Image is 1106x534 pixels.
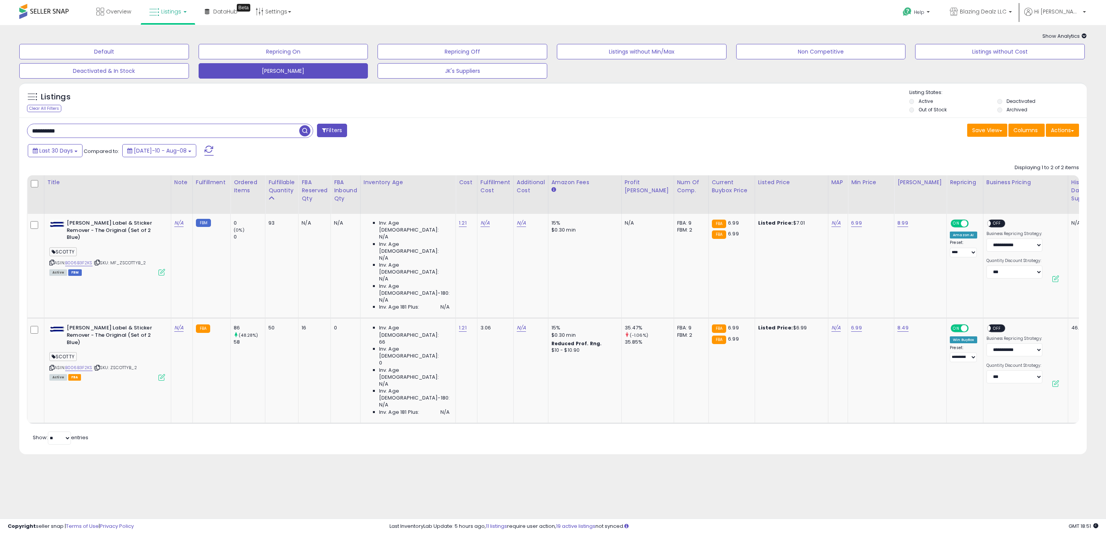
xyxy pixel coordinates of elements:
b: Listed Price: [758,219,793,227]
span: OFF [968,325,980,332]
div: Num of Comp. [677,178,705,195]
div: FBA Reserved Qty [302,178,327,203]
span: N/A [379,255,388,262]
button: Repricing On [199,44,368,59]
label: Quantity Discount Strategy: [986,258,1042,264]
span: Blazing Dealz LLC [960,8,1007,15]
span: FBM [68,269,82,276]
span: Inv. Age [DEMOGRAPHIC_DATA]: [379,367,450,381]
a: N/A [174,324,184,332]
button: JK's Suppliers [378,63,547,79]
a: 1.21 [459,219,467,227]
div: $0.30 min [551,227,615,233]
b: Listed Price: [758,324,793,331]
div: 35.47% [625,324,674,331]
div: [PERSON_NAME] [897,178,943,186]
div: $0.30 min [551,332,615,339]
button: Actions [1046,124,1079,137]
div: N/A [302,220,325,227]
b: [PERSON_NAME] Label & Sticker Remover - The Original (Set of 2 Blue) [67,220,160,243]
div: 15% [551,220,615,227]
div: 15% [551,324,615,331]
div: N/A [334,220,354,227]
button: Default [19,44,189,59]
div: Tooltip anchor [237,4,250,12]
span: All listings currently available for purchase on Amazon [49,269,67,276]
label: Quantity Discount Strategy: [986,363,1042,368]
span: [DATE]-10 - Aug-08 [134,147,187,154]
label: Out of Stock [919,106,947,113]
div: Fulfillment Cost [481,178,510,195]
div: ASIN: [49,220,165,275]
button: Repricing Off [378,44,547,59]
small: FBA [712,324,726,333]
span: Hi [PERSON_NAME] [1034,8,1081,15]
span: | SKU: ZSCOTTYB_2 [94,364,137,371]
label: Active [919,98,933,104]
div: Win BuyBox [950,336,977,343]
span: N/A [379,401,388,408]
label: Business Repricing Strategy: [986,336,1042,341]
small: (-1.06%) [630,332,648,338]
div: $10 - $10.90 [551,347,615,354]
div: ASIN: [49,324,165,380]
div: Repricing [950,178,980,186]
div: Ordered Items [234,178,262,195]
b: Reduced Prof. Rng. [551,340,602,347]
div: Amazon Fees [551,178,618,186]
span: ON [951,325,961,332]
small: Amazon Fees. [551,186,556,193]
a: 8.99 [897,219,908,227]
span: Inv. Age [DEMOGRAPHIC_DATA]-180: [379,283,450,297]
div: Historical Days Of Supply [1071,178,1099,203]
label: Deactivated [1007,98,1035,104]
div: N/A [1071,220,1097,227]
small: (0%) [234,227,244,233]
h5: Listings [41,92,71,102]
span: N/A [440,304,450,311]
p: Listing States: [909,89,1087,96]
span: Columns [1013,126,1038,134]
div: 0 [234,220,265,227]
div: Business Pricing [986,178,1065,186]
div: Title [47,178,168,186]
div: Note [174,178,189,186]
label: Archived [1007,106,1027,113]
span: N/A [379,381,388,388]
span: ON [951,220,961,227]
span: N/A [440,409,450,416]
button: Listings without Min/Max [557,44,727,59]
div: Min Price [851,178,891,186]
a: Help [897,1,937,25]
span: 6.99 [728,219,739,227]
div: Preset: [950,240,977,257]
a: 6.99 [851,324,862,332]
span: | SKU: MF_ZSCOTTYB_2 [94,260,146,266]
span: Inv. Age 181 Plus: [379,304,420,311]
span: OFF [991,325,1003,332]
div: FBA inbound Qty [334,178,357,203]
div: $7.01 [758,220,822,227]
small: FBA [196,324,210,333]
span: N/A [379,233,388,240]
span: All listings currently available for purchase on Amazon [49,374,67,381]
a: B006B3F2KS [65,260,93,266]
div: Preset: [950,345,977,362]
div: Inventory Age [364,178,452,186]
a: N/A [517,219,526,227]
span: 6.99 [728,230,739,237]
span: FBA [68,374,81,381]
span: 66 [379,339,385,346]
small: FBM [196,219,211,227]
div: Amazon AI [950,232,977,238]
span: OFF [968,220,980,227]
button: Save View [967,124,1007,137]
span: Listings [161,8,181,15]
a: 1.21 [459,324,467,332]
a: 6.99 [851,219,862,227]
span: DataHub [213,8,238,15]
b: [PERSON_NAME] Label & Sticker Remover - The Original (Set of 2 Blue) [67,324,160,348]
div: 3.06 [481,324,507,331]
div: MAP [831,178,845,186]
span: Show: entries [33,434,88,441]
